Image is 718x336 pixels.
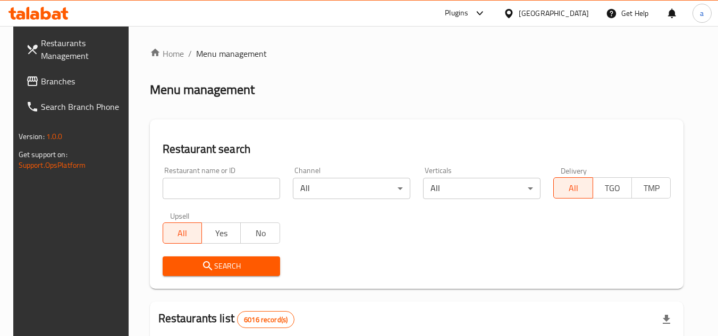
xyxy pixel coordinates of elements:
span: No [245,226,275,241]
label: Delivery [561,167,587,174]
span: Version: [19,130,45,143]
span: Restaurants Management [41,37,125,62]
div: Total records count [237,311,294,328]
span: Menu management [196,47,267,60]
input: Search for restaurant name or ID.. [163,178,280,199]
span: Yes [206,226,236,241]
span: Search [171,260,272,273]
div: All [293,178,410,199]
span: TMP [636,180,666,196]
span: Branches [41,75,125,88]
h2: Menu management [150,81,255,98]
button: Search [163,256,280,276]
label: Upsell [170,212,190,219]
a: Search Branch Phone [18,94,133,119]
a: Branches [18,68,133,94]
span: TGO [597,180,628,196]
div: [GEOGRAPHIC_DATA] [519,7,589,19]
a: Home [150,47,184,60]
h2: Restaurants list [158,311,295,328]
div: Plugins [445,7,468,20]
button: All [163,222,202,244]
span: Get support on: [19,148,67,161]
div: All [423,178,540,199]
a: Support.OpsPlatform [19,158,86,172]
li: / [188,47,192,60]
button: No [240,222,280,244]
button: All [553,177,593,199]
span: All [558,180,588,196]
button: TMP [631,177,671,199]
span: 6016 record(s) [238,315,294,325]
span: a [700,7,704,19]
button: TGO [593,177,632,199]
span: Search Branch Phone [41,100,125,113]
button: Yes [201,222,241,244]
h2: Restaurant search [163,141,671,157]
div: Export file [654,307,679,332]
span: 1.0.0 [46,130,63,143]
a: Restaurants Management [18,30,133,68]
nav: breadcrumb [150,47,684,60]
span: All [167,226,198,241]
